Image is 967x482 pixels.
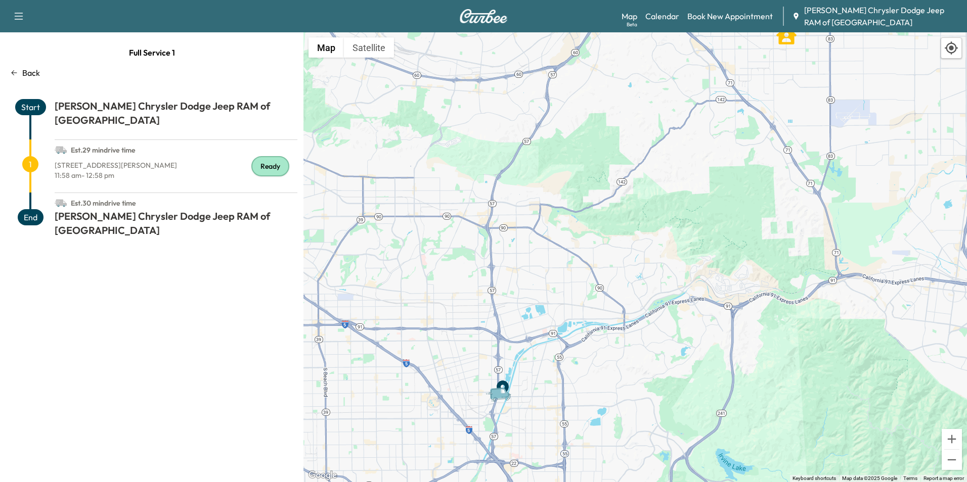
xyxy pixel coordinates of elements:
[645,10,679,22] a: Calendar
[804,4,959,28] span: [PERSON_NAME] Chrysler Dodge Jeep RAM of [GEOGRAPHIC_DATA]
[22,156,38,172] span: 1
[627,21,637,28] div: Beta
[15,99,46,115] span: Start
[55,160,297,170] p: [STREET_ADDRESS][PERSON_NAME]
[306,469,339,482] a: Open this area in Google Maps (opens a new window)
[485,376,520,394] gmp-advanced-marker: Van
[622,10,637,22] a: MapBeta
[924,475,964,481] a: Report a map error
[18,209,43,225] span: End
[306,469,339,482] img: Google
[55,170,297,180] p: 11:58 am - 12:58 pm
[941,37,962,59] div: Recenter map
[22,67,40,79] p: Back
[903,475,917,481] a: Terms (opens in new tab)
[71,146,136,155] span: Est. 29 min drive time
[687,10,773,22] a: Book New Appointment
[942,429,962,449] button: Zoom in
[459,9,508,23] img: Curbee Logo
[309,37,344,58] button: Show street map
[493,374,513,394] gmp-advanced-marker: End Point
[842,475,897,481] span: Map data ©2025 Google
[55,209,297,242] h1: [PERSON_NAME] Chrysler Dodge Jeep RAM of [GEOGRAPHIC_DATA]
[793,475,836,482] button: Keyboard shortcuts
[344,37,394,58] button: Show satellite imagery
[942,450,962,470] button: Zoom out
[55,99,297,131] h1: [PERSON_NAME] Chrysler Dodge Jeep RAM of [GEOGRAPHIC_DATA]
[251,156,289,176] div: Ready
[129,42,175,63] span: Full Service 1
[71,199,136,208] span: Est. 30 min drive time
